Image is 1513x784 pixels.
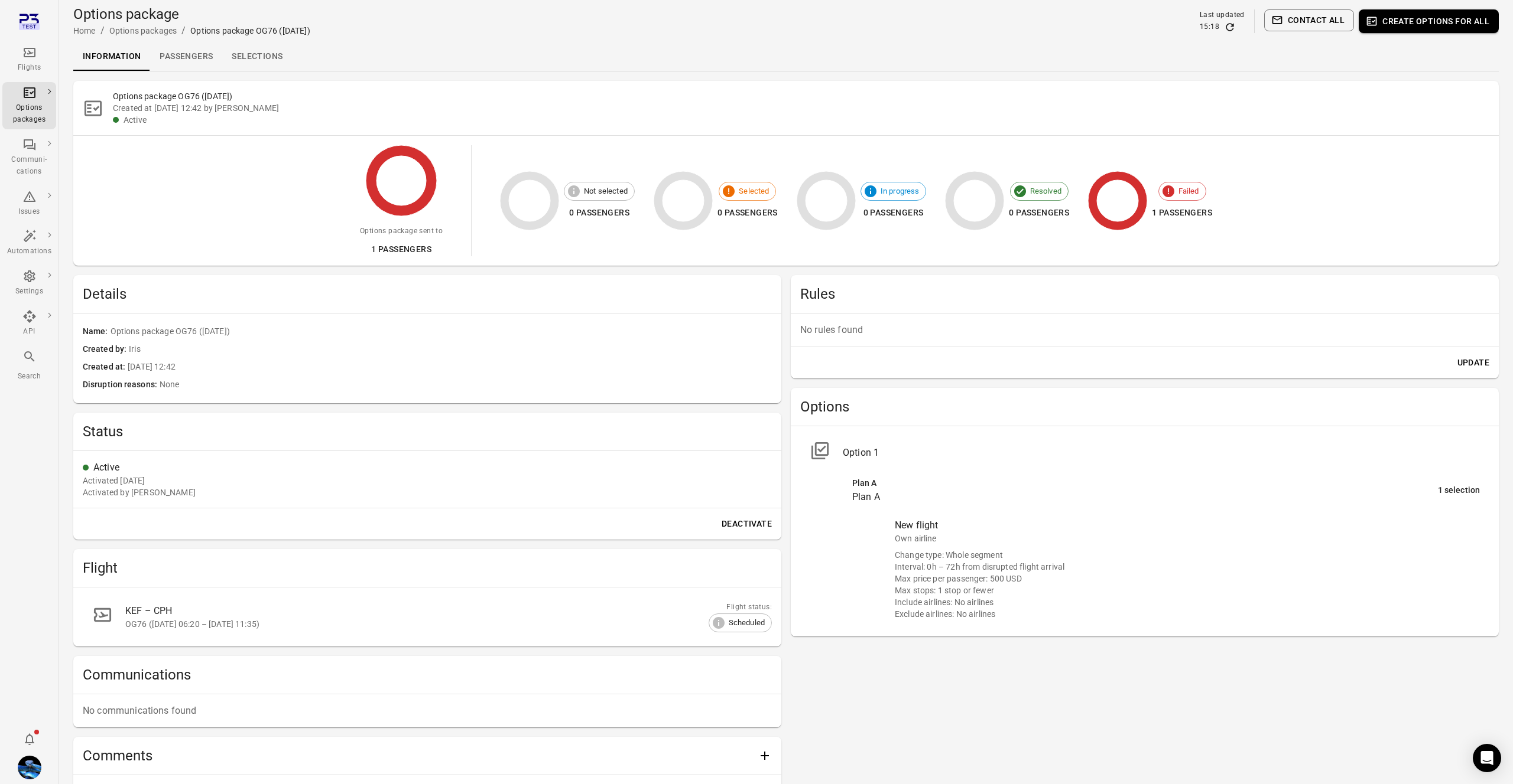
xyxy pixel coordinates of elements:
div: Active [93,460,772,475]
div: Interval: 0h – 72h from disrupted flight arrival [895,561,1480,573]
h2: Status [83,422,772,441]
div: Open Intercom Messenger [1473,744,1501,772]
a: Home [73,26,96,35]
a: API [2,306,56,341]
div: Settings [7,286,51,298]
div: KEF – CPH [125,604,743,618]
span: Name [83,325,111,338]
div: Option 1 [843,446,1480,460]
div: Plan A [852,477,1438,490]
span: Selected [732,185,775,197]
span: Scheduled [722,617,771,629]
div: Own airline [895,533,1480,544]
span: In progress [874,185,926,197]
a: Selections [222,43,292,71]
button: Update [1453,352,1494,374]
p: No rules found [800,323,1489,337]
div: OG76 ([DATE] 06:20 – [DATE] 11:35) [125,618,743,630]
span: Disruption reasons [83,378,160,391]
button: Create options for all [1359,9,1499,33]
span: Failed [1172,185,1206,197]
a: Options packages [2,82,56,129]
div: 1 passengers [1152,205,1212,220]
h2: Options [800,397,1489,416]
div: Active [124,114,1489,126]
a: Settings [2,266,56,301]
h2: Comments [83,746,753,765]
button: Deactivate [717,513,777,535]
div: Automations [7,246,51,257]
span: Iris [129,343,772,356]
span: Options package OG76 ([DATE]) [111,325,772,338]
nav: Breadcrumbs [73,24,310,38]
span: Created by [83,343,129,356]
button: Notifications [18,727,41,751]
a: Issues [2,186,56,221]
div: 0 passengers [717,205,778,220]
div: Plan A [852,490,1438,504]
div: 1 passengers [360,242,443,257]
div: Flight status: [709,602,772,613]
div: Max stops: 1 stop or fewer [895,584,1480,596]
div: 0 passengers [861,205,927,220]
div: Created at [DATE] 12:42 by [PERSON_NAME] [113,102,1489,114]
button: Contact all [1264,9,1354,31]
div: Last updated [1200,9,1245,21]
div: API [7,326,51,338]
div: Activated by [PERSON_NAME] [83,486,196,498]
div: Search [7,371,51,383]
button: Daníel Benediktsson [13,751,46,784]
div: Flights [7,62,51,74]
div: Exclude airlines: No airlines [895,608,1480,620]
img: shutterstock-1708408498.jpg [18,756,41,779]
div: Communi-cations [7,154,51,178]
a: Flights [2,42,56,77]
span: Created at [83,361,128,374]
div: Options package sent to [360,226,443,237]
span: None [160,378,772,391]
div: Include airlines: No airlines [895,596,1480,608]
a: Automations [2,226,56,261]
a: Passengers [150,43,222,71]
button: Search [2,346,56,386]
li: / [181,24,186,38]
div: Options package OG76 ([DATE]) [190,25,310,37]
div: Max price per passenger: 500 USD [895,573,1480,584]
span: Not selected [577,185,634,197]
p: No communications found [83,704,772,718]
div: 1 selection [1438,484,1480,497]
h2: Rules [800,285,1489,303]
button: Add comment [753,744,777,767]
div: 0 passengers [564,205,635,220]
div: Issues [7,206,51,218]
div: New flight [895,518,1480,533]
h2: Flight [83,558,772,577]
div: Change type: Whole segment [895,549,1480,561]
span: [DATE] 12:42 [128,361,772,374]
li: / [100,24,105,38]
a: KEF – CPHOG76 ([DATE] 06:20 – [DATE] 11:35) [83,597,772,637]
div: 0 passengers [1009,205,1069,220]
h2: Details [83,285,772,303]
div: Options packages [7,102,51,126]
a: Options packages [109,26,177,35]
div: 15:18 [1200,21,1219,33]
div: 5 Sep 2025 12:42 [83,475,145,486]
span: Resolved [1024,185,1068,197]
a: Communi-cations [2,134,56,181]
div: Local navigation [73,43,1499,71]
button: Refresh data [1224,21,1236,33]
h2: Options package OG76 ([DATE]) [113,90,1489,102]
h1: Options package [73,5,310,24]
a: Information [73,43,150,71]
h2: Communications [83,665,772,684]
